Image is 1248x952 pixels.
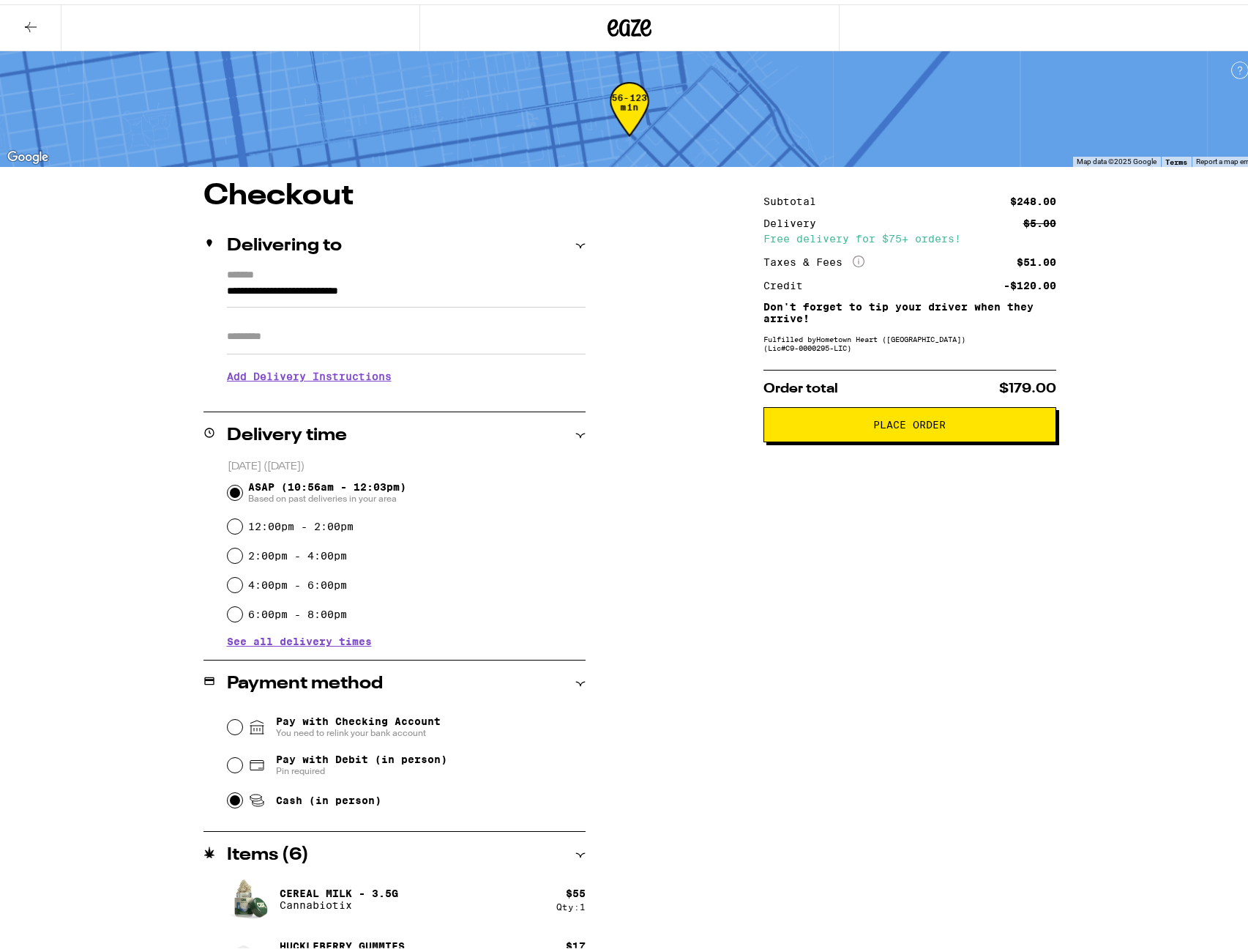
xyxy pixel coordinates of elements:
[556,898,586,907] div: Qty: 1
[999,378,1056,391] span: $179.00
[610,89,649,144] div: 56-123 min
[1017,253,1056,263] div: $51.00
[248,488,406,500] span: Based on past deliveries in your area
[763,276,813,286] div: Credit
[1004,276,1056,286] div: -$120.00
[248,516,354,528] label: 12:00pm - 2:00pm
[248,604,347,616] label: 6:00pm - 8:00pm
[566,936,586,948] div: $ 17
[1023,214,1056,224] div: $5.00
[1165,153,1187,162] a: Terms
[4,144,52,163] img: Google
[276,711,441,735] span: Pay with Checking Account
[763,403,1056,438] button: Place Order
[248,575,347,587] label: 4:00pm - 6:00pm
[276,790,381,802] span: Cash (in person)
[227,632,372,642] button: See all delivery times
[1077,153,1157,161] span: Map data ©2025 Google
[763,214,826,224] div: Delivery
[248,477,406,500] span: ASAP (10:56am - 12:03pm)
[227,671,383,688] h2: Payment method
[227,423,347,440] h2: Delivery time
[280,936,405,948] p: Huckleberry Gummies
[763,378,838,391] span: Order total
[248,546,347,557] label: 2:00pm - 4:00pm
[566,883,586,895] div: $ 55
[227,233,342,250] h2: Delivering to
[227,355,586,389] h3: Add Delivery Instructions
[203,177,586,207] h1: Checkout
[280,883,398,895] p: Cereal Milk - 3.5g
[763,297,1056,320] p: Don't forget to tip your driver when they arrive!
[227,874,268,915] img: Cannabiotix - Cereal Milk - 3.5g
[763,251,864,264] div: Taxes & Fees
[4,144,52,163] a: Open this area in Google Maps (opens a new window)
[227,389,586,401] p: We'll contact you at when we arrive
[763,330,1056,348] div: Fulfilled by Hometown Heart ([GEOGRAPHIC_DATA]) (Lic# C9-0000295-LIC )
[873,415,946,425] span: Place Order
[276,761,447,773] span: Pin required
[763,192,826,202] div: Subtotal
[227,842,309,860] h2: Items ( 6 )
[276,723,441,735] span: You need to relink your bank account
[763,229,1056,239] div: Free delivery for $75+ orders!
[1010,192,1056,202] div: $248.00
[228,455,586,469] p: [DATE] ([DATE])
[276,749,447,761] span: Pay with Debit (in person)
[280,895,398,907] p: Cannabiotix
